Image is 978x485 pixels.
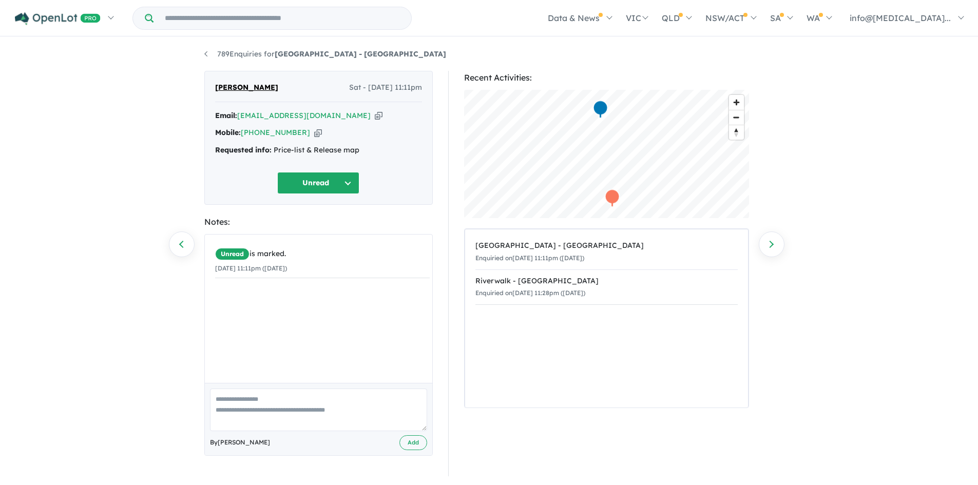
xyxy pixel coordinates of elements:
[241,128,310,137] a: [PHONE_NUMBER]
[215,145,272,154] strong: Requested info:
[237,111,371,120] a: [EMAIL_ADDRESS][DOMAIN_NAME]
[375,110,382,121] button: Copy
[475,235,738,270] a: [GEOGRAPHIC_DATA] - [GEOGRAPHIC_DATA]Enquiried on[DATE] 11:11pm ([DATE])
[475,275,738,287] div: Riverwalk - [GEOGRAPHIC_DATA]
[729,125,744,140] button: Reset bearing to north
[475,289,585,297] small: Enquiried on [DATE] 11:28pm ([DATE])
[210,437,270,448] span: By [PERSON_NAME]
[475,254,584,262] small: Enquiried on [DATE] 11:11pm ([DATE])
[275,49,446,59] strong: [GEOGRAPHIC_DATA] - [GEOGRAPHIC_DATA]
[215,144,422,157] div: Price-list & Release map
[475,269,738,305] a: Riverwalk - [GEOGRAPHIC_DATA]Enquiried on[DATE] 11:28pm ([DATE])
[204,215,433,229] div: Notes:
[204,49,446,59] a: 789Enquiries for[GEOGRAPHIC_DATA] - [GEOGRAPHIC_DATA]
[604,189,620,208] div: Map marker
[215,128,241,137] strong: Mobile:
[15,12,101,25] img: Openlot PRO Logo White
[215,248,430,260] div: is marked.
[156,7,409,29] input: Try estate name, suburb, builder or developer
[215,82,278,94] span: [PERSON_NAME]
[349,82,422,94] span: Sat - [DATE] 11:11pm
[729,110,744,125] button: Zoom out
[729,95,744,110] button: Zoom in
[215,248,250,260] span: Unread
[464,71,749,85] div: Recent Activities:
[204,48,774,61] nav: breadcrumb
[314,127,322,138] button: Copy
[850,13,951,23] span: info@[MEDICAL_DATA]...
[215,111,237,120] strong: Email:
[592,100,608,119] div: Map marker
[215,264,287,272] small: [DATE] 11:11pm ([DATE])
[399,435,427,450] button: Add
[475,240,738,252] div: [GEOGRAPHIC_DATA] - [GEOGRAPHIC_DATA]
[464,90,749,218] canvas: Map
[277,172,359,194] button: Unread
